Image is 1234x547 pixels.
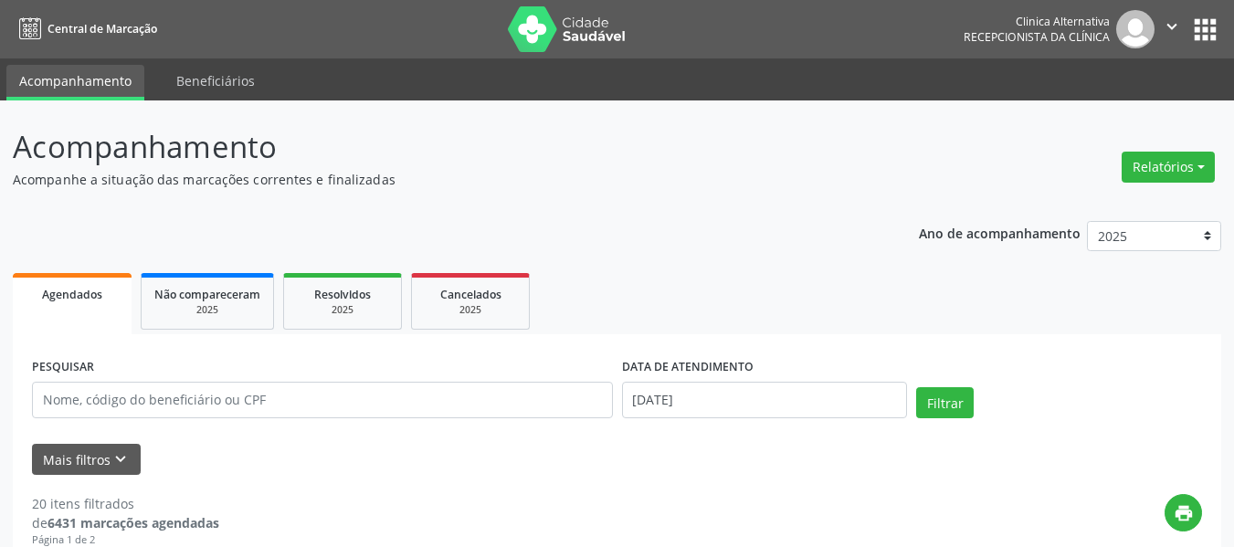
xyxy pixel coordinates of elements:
[32,513,219,532] div: de
[1116,10,1155,48] img: img
[13,124,859,170] p: Acompanhamento
[1174,503,1194,523] i: print
[13,170,859,189] p: Acompanhe a situação das marcações correntes e finalizadas
[47,514,219,531] strong: 6431 marcações agendadas
[154,303,260,317] div: 2025
[32,494,219,513] div: 20 itens filtrados
[111,449,131,469] i: keyboard_arrow_down
[1155,10,1189,48] button: 
[13,14,157,44] a: Central de Marcação
[964,29,1110,45] span: Recepcionista da clínica
[32,353,94,382] label: PESQUISAR
[1122,152,1215,183] button: Relatórios
[32,382,613,418] input: Nome, código do beneficiário ou CPF
[314,287,371,302] span: Resolvidos
[919,221,1081,244] p: Ano de acompanhamento
[154,287,260,302] span: Não compareceram
[622,382,908,418] input: Selecione um intervalo
[47,21,157,37] span: Central de Marcação
[622,353,754,382] label: DATA DE ATENDIMENTO
[42,287,102,302] span: Agendados
[1189,14,1221,46] button: apps
[297,303,388,317] div: 2025
[964,14,1110,29] div: Clinica Alternativa
[440,287,501,302] span: Cancelados
[425,303,516,317] div: 2025
[916,387,974,418] button: Filtrar
[1165,494,1202,531] button: print
[32,444,141,476] button: Mais filtroskeyboard_arrow_down
[163,65,268,97] a: Beneficiários
[6,65,144,100] a: Acompanhamento
[1162,16,1182,37] i: 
